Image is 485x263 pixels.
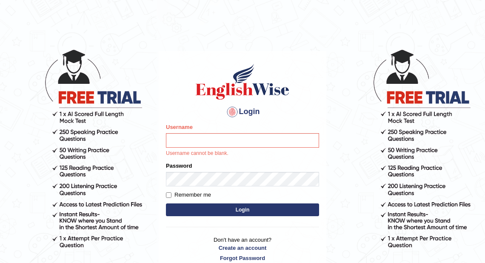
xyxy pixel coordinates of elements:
[194,63,291,101] img: Logo of English Wise sign in for intelligent practice with AI
[166,203,319,216] button: Login
[166,254,319,262] a: Forgot Password
[166,191,211,199] label: Remember me
[166,244,319,252] a: Create an account
[166,105,319,119] h4: Login
[166,150,319,157] p: Username cannot be blank.
[166,162,192,170] label: Password
[166,123,193,131] label: Username
[166,236,319,262] p: Don't have an account?
[166,192,171,198] input: Remember me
